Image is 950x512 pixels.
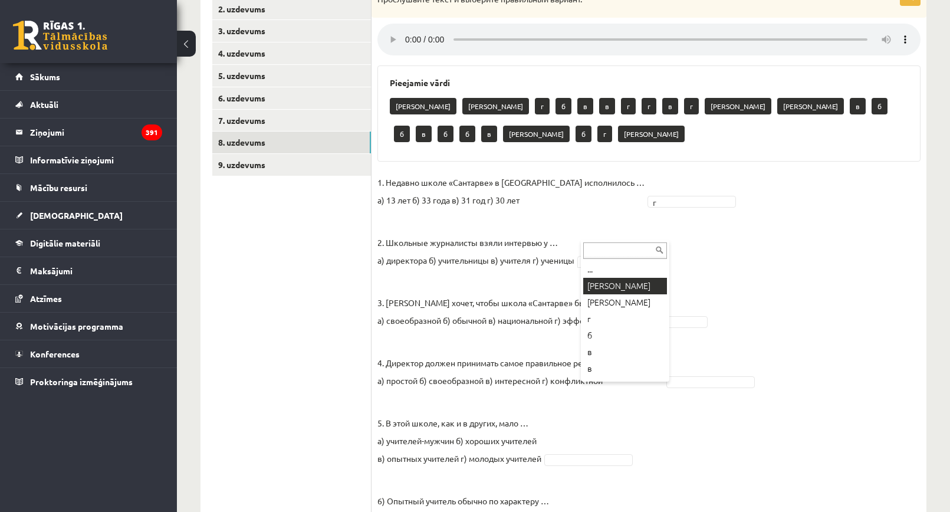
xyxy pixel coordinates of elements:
div: в [583,344,667,360]
div: б [583,327,667,344]
div: [PERSON_NAME] [583,294,667,311]
div: в [583,360,667,377]
div: г [583,377,667,393]
div: г [583,311,667,327]
div: [PERSON_NAME] [583,278,667,294]
div: ... [583,261,667,278]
